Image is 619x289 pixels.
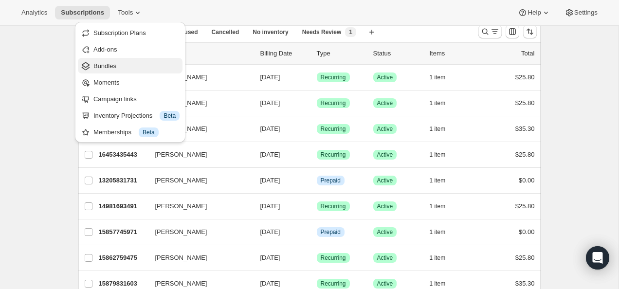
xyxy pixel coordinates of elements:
p: 14981693491 [99,201,147,211]
span: Add-ons [93,46,117,53]
span: Moments [93,79,119,86]
div: 14981693491[PERSON_NAME][DATE]SuccessRecurringSuccessActive1 item$25.80 [99,199,535,213]
span: 1 item [430,228,446,236]
span: $25.80 [515,151,535,158]
span: [DATE] [260,254,280,261]
span: Active [377,125,393,133]
span: 1 item [430,280,446,288]
span: [DATE] [260,125,280,132]
button: Subscriptions [55,6,110,19]
button: 1 item [430,96,456,110]
span: [DATE] [260,177,280,184]
button: Search and filter results [478,25,502,38]
p: 13205831731 [99,176,147,185]
span: Active [377,73,393,81]
p: Customer [155,49,253,58]
span: 1 item [430,125,446,133]
span: Bundles [93,62,116,70]
span: Active [377,228,393,236]
button: Bundles [78,58,182,73]
p: 15862759475 [99,253,147,263]
p: 15879831603 [99,279,147,289]
span: $35.30 [515,125,535,132]
p: 16453435443 [99,150,147,160]
div: 16453435443[PERSON_NAME][DATE]SuccessRecurringSuccessActive1 item$25.80 [99,148,535,162]
span: Active [377,254,393,262]
button: Help [512,6,556,19]
button: [PERSON_NAME] [149,173,247,188]
span: Active [377,280,393,288]
div: 15857745971[PERSON_NAME][DATE]InfoPrepaidSuccessActive1 item$0.00 [99,225,535,239]
button: [PERSON_NAME] [149,250,247,266]
div: 13205831731[PERSON_NAME][DATE]InfoPrepaidSuccessActive1 item$0.00 [99,174,535,187]
span: [DATE] [260,202,280,210]
button: Moments [78,74,182,90]
button: Tools [112,6,148,19]
span: Recurring [321,202,346,210]
span: Recurring [321,254,346,262]
button: Memberships [78,124,182,140]
button: 1 item [430,251,456,265]
button: 1 item [430,174,456,187]
div: 14973632563[PERSON_NAME][DATE]SuccessRecurringSuccessActive1 item$25.80 [99,71,535,84]
p: Billing Date [260,49,309,58]
span: [PERSON_NAME] [155,201,207,211]
span: Recurring [321,99,346,107]
span: Recurring [321,151,346,159]
span: Prepaid [321,177,341,184]
span: [DATE] [260,280,280,287]
span: Needs Review [302,28,342,36]
span: 1 item [430,177,446,184]
button: [PERSON_NAME] [149,199,247,214]
span: 1 item [430,254,446,262]
span: Recurring [321,73,346,81]
span: Active [377,99,393,107]
span: Analytics [21,9,47,17]
p: Status [373,49,422,58]
button: 1 item [430,225,456,239]
button: Create new view [364,25,380,39]
span: $0.00 [519,177,535,184]
button: Sort the results [523,25,537,38]
span: 1 item [430,202,446,210]
span: Campaign links [93,95,137,103]
span: Cancelled [212,28,239,36]
span: $35.30 [515,280,535,287]
p: Total [521,49,534,58]
span: Tools [118,9,133,17]
button: Inventory Projections [78,108,182,123]
button: [PERSON_NAME] [149,70,247,85]
span: 1 item [430,151,446,159]
span: Beta [143,128,155,136]
span: 1 [349,28,352,36]
button: Settings [559,6,603,19]
div: Open Intercom Messenger [586,246,609,270]
span: $25.80 [515,254,535,261]
button: [PERSON_NAME] [149,121,247,137]
span: Settings [574,9,598,17]
p: 15857745971 [99,227,147,237]
button: Analytics [16,6,53,19]
span: [DATE] [260,73,280,81]
button: 1 item [430,199,456,213]
span: 1 item [430,73,446,81]
span: [DATE] [260,228,280,235]
div: 14974943283[PERSON_NAME][DATE]SuccessRecurringSuccessActive1 item$25.80 [99,96,535,110]
div: Memberships [93,127,180,137]
span: [PERSON_NAME] [155,150,207,160]
div: 15862759475[PERSON_NAME][DATE]SuccessRecurringSuccessActive1 item$25.80 [99,251,535,265]
button: Customize table column order and visibility [506,25,519,38]
button: [PERSON_NAME] [149,95,247,111]
span: [PERSON_NAME] [155,253,207,263]
span: Help [528,9,541,17]
button: Campaign links [78,91,182,107]
span: Subscription Plans [93,29,146,36]
span: $25.80 [515,202,535,210]
span: Active [377,202,393,210]
span: 1 item [430,99,446,107]
span: Beta [164,112,176,120]
button: [PERSON_NAME] [149,224,247,240]
button: 1 item [430,122,456,136]
div: 16441835571[PERSON_NAME][DATE]SuccessRecurringSuccessActive1 item$35.30 [99,122,535,136]
span: [DATE] [260,151,280,158]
